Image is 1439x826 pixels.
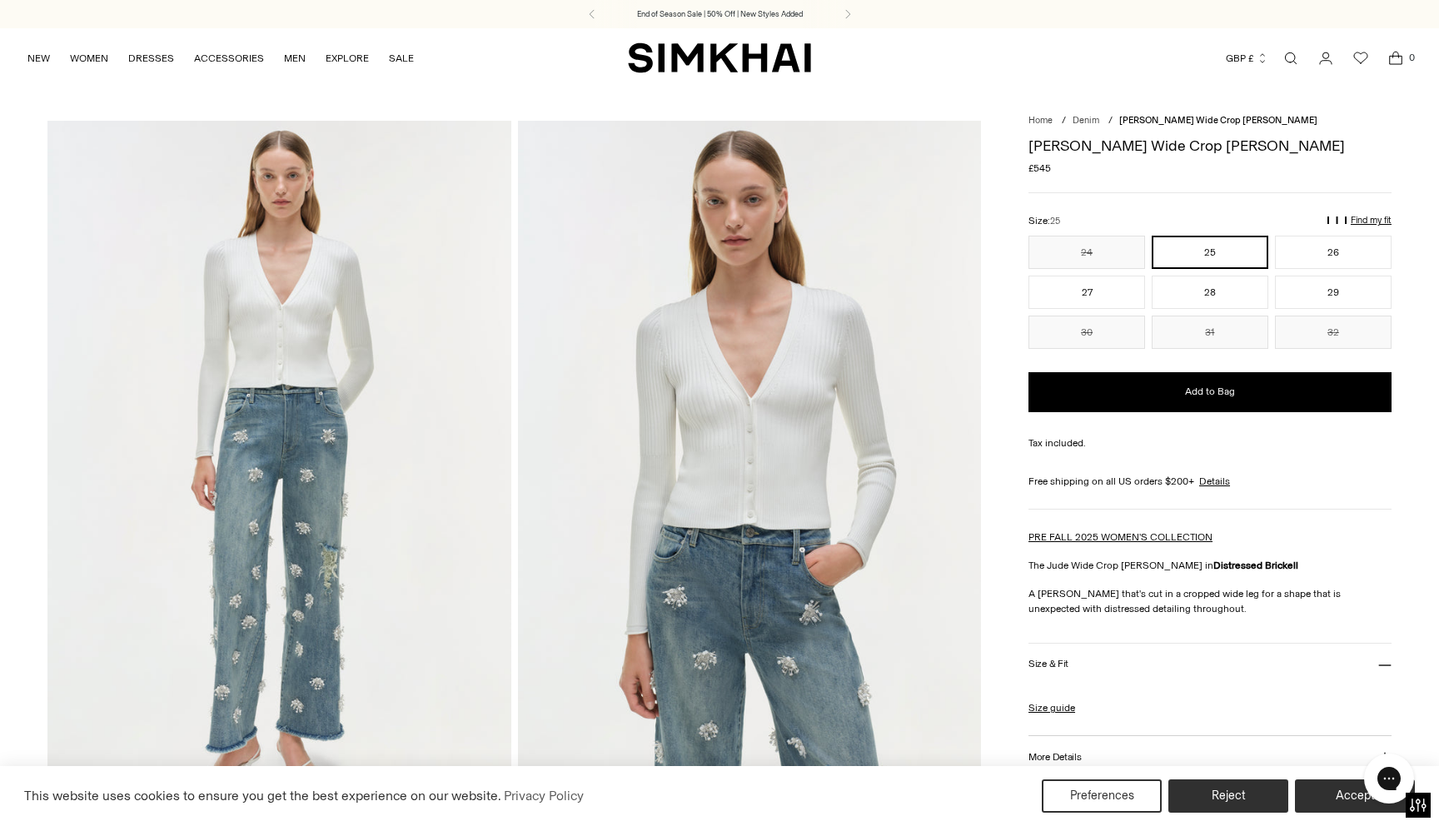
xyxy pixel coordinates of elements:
span: 0 [1404,50,1419,65]
a: Home [1028,115,1053,126]
button: Preferences [1042,779,1162,813]
p: A [PERSON_NAME] that's cut in a cropped wide leg for a shape that is unexpected with distressed d... [1028,586,1392,616]
button: GBP £ [1226,40,1268,77]
div: / [1062,114,1066,128]
span: £545 [1028,161,1051,176]
span: [PERSON_NAME] Wide Crop [PERSON_NAME] [1119,115,1317,126]
img: Jude Wide Crop Jean [47,121,511,816]
button: Add to Bag [1028,372,1392,412]
button: 31 [1152,316,1268,349]
img: Jude Wide Crop Jean [518,121,982,816]
a: Details [1199,474,1230,489]
nav: breadcrumbs [1028,114,1392,128]
h1: [PERSON_NAME] Wide Crop [PERSON_NAME] [1028,138,1392,153]
a: Wishlist [1344,42,1377,75]
a: Go to the account page [1309,42,1342,75]
a: Denim [1073,115,1099,126]
a: DRESSES [128,40,174,77]
div: Free shipping on all US orders $200+ [1028,474,1392,489]
a: NEW [27,40,50,77]
a: PRE FALL 2025 WOMEN'S COLLECTION [1028,531,1212,543]
button: 25 [1152,236,1268,269]
button: Reject [1168,779,1288,813]
button: Accept [1295,779,1415,813]
a: MEN [284,40,306,77]
div: Tax included. [1028,435,1392,450]
button: 32 [1275,316,1392,349]
span: This website uses cookies to ensure you get the best experience on our website. [24,788,501,804]
a: SALE [389,40,414,77]
h3: Size & Fit [1028,659,1068,669]
a: EXPLORE [326,40,369,77]
a: ACCESSORIES [194,40,264,77]
iframe: Gorgias live chat messenger [1356,748,1422,809]
button: 26 [1275,236,1392,269]
label: Size: [1028,213,1060,229]
div: / [1108,114,1113,128]
h3: More Details [1028,752,1081,763]
strong: Distressed Brickell [1213,560,1298,571]
a: WOMEN [70,40,108,77]
a: Open search modal [1274,42,1307,75]
button: Size & Fit [1028,644,1392,686]
button: 24 [1028,236,1145,269]
a: Size guide [1028,700,1075,715]
button: 30 [1028,316,1145,349]
p: The Jude Wide Crop [PERSON_NAME] in [1028,558,1392,573]
button: 29 [1275,276,1392,309]
a: End of Season Sale | 50% Off | New Styles Added [637,8,803,20]
button: 28 [1152,276,1268,309]
a: Privacy Policy (opens in a new tab) [501,784,586,809]
a: SIMKHAI [628,42,811,74]
a: Open cart modal [1379,42,1412,75]
span: 25 [1050,216,1060,226]
button: More Details [1028,736,1392,779]
button: 27 [1028,276,1145,309]
span: Add to Bag [1185,385,1235,399]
